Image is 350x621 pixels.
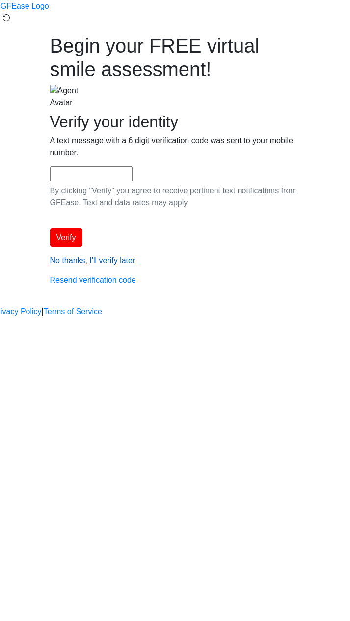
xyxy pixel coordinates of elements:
button: Verify [50,228,82,247]
a: | [42,306,44,318]
h2: Verify your identity [50,112,300,131]
p: A text message with a 6 digit verification code was sent to your mobile number. [50,135,300,159]
h1: Begin your FREE virtual smile assessment! [50,34,300,81]
a: Resend verification code [50,276,136,284]
a: Terms of Service [44,306,102,318]
a: No thanks, I'll verify later [50,256,135,265]
img: Agent Avatar [50,85,80,108]
p: By clicking "Verify" you agree to receive pertinent text notifications from GFEase. Text and data... [50,185,300,209]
